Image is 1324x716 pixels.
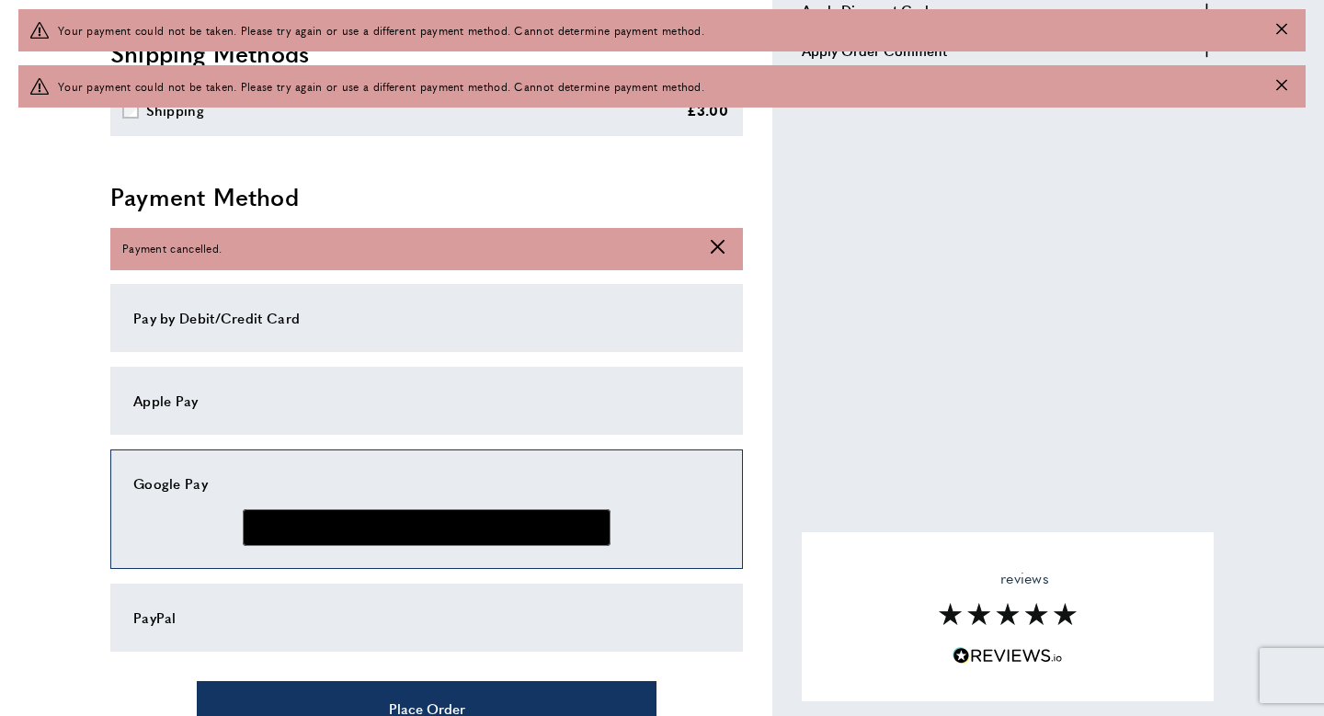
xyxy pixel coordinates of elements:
[687,99,729,121] div: £3.00
[133,307,720,329] div: Pay by Debit/Credit Card
[966,569,1049,587] span: reviews
[1276,77,1287,95] button: Close message
[122,240,222,257] span: Payment cancelled.
[133,472,720,494] div: Google Pay
[110,180,743,213] h2: Payment Method
[146,99,204,121] div: Shipping
[133,390,720,412] div: Apple Pay
[1276,21,1287,39] button: Close message
[953,647,1063,665] img: Reviews.io 5 stars
[243,509,611,546] button: Buy with GPay
[58,21,704,39] span: Your payment could not be taken. Please try again or use a different payment method. Cannot deter...
[939,603,1077,625] img: Reviews section
[58,77,704,95] span: Your payment could not be taken. Please try again or use a different payment method. Cannot deter...
[133,607,720,629] div: PayPal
